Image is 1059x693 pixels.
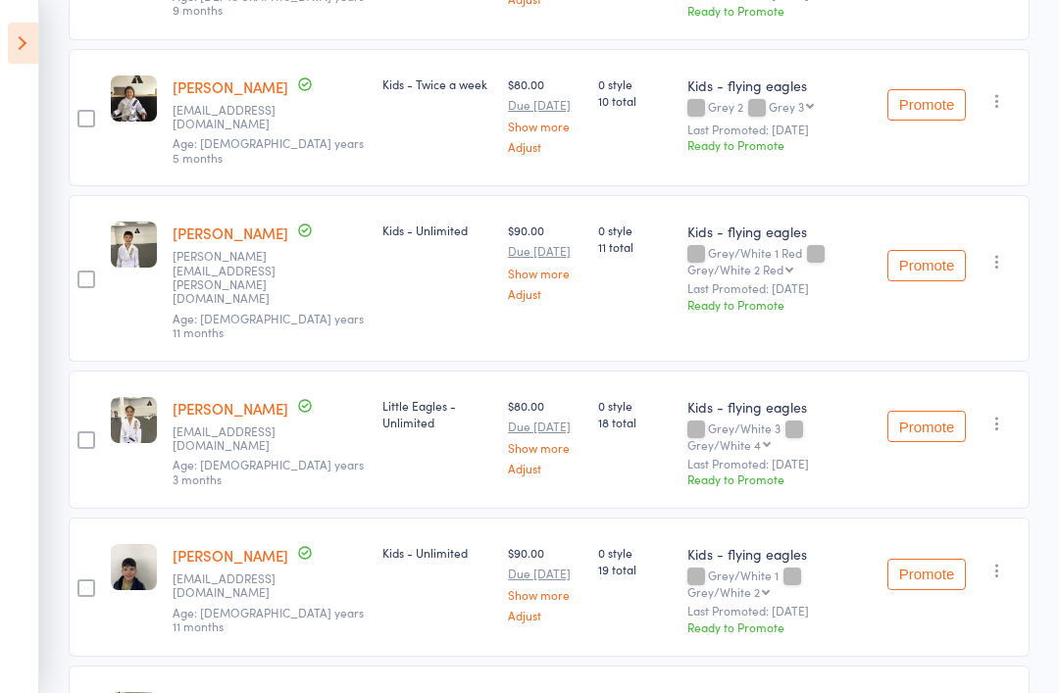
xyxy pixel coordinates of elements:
span: 0 style [598,222,671,238]
div: Kids - Twice a week [382,75,492,92]
a: Adjust [508,462,582,474]
span: 11 total [598,238,671,255]
a: [PERSON_NAME] [173,398,288,419]
button: Promote [887,411,966,442]
div: Kids - flying eagles [687,397,872,417]
small: nataliestanic@hotmail.com [173,571,300,600]
a: Adjust [508,287,582,300]
small: Due [DATE] [508,567,582,580]
small: Spada.louise@gmail.com [173,249,300,306]
div: Ready to Promote [687,619,872,635]
a: Show more [508,441,582,454]
div: Ready to Promote [687,2,872,19]
a: Show more [508,120,582,132]
a: Adjust [508,140,582,153]
button: Promote [887,89,966,121]
div: Grey/White 1 Red [687,246,872,275]
div: Kids - flying eagles [687,75,872,95]
div: $90.00 [508,544,582,621]
span: Age: [DEMOGRAPHIC_DATA] years 5 months [173,134,364,165]
small: rob@cancerfitaustralia.com.au [173,103,300,131]
div: $80.00 [508,75,582,153]
a: Show more [508,588,582,601]
img: image1720827988.png [111,544,157,590]
small: Last Promoted: [DATE] [687,457,872,470]
img: image1676266951.png [111,222,157,268]
img: image1707288358.png [111,397,157,443]
div: Grey/White 4 [687,438,761,451]
div: Grey/White 2 Red [687,263,783,275]
span: 10 total [598,92,671,109]
small: kmfreitas88@gmail.com [173,424,300,453]
div: Kids - Unlimited [382,222,492,238]
div: Kids - Unlimited [382,544,492,561]
button: Promote [887,250,966,281]
div: Ready to Promote [687,136,872,153]
div: Kids - flying eagles [687,222,872,241]
a: [PERSON_NAME] [173,545,288,566]
small: Due [DATE] [508,98,582,112]
span: Age: [DEMOGRAPHIC_DATA] years 3 months [173,456,364,486]
small: Last Promoted: [DATE] [687,123,872,136]
div: Ready to Promote [687,296,872,313]
img: image1675144185.png [111,75,157,122]
span: Age: [DEMOGRAPHIC_DATA] years 11 months [173,310,364,340]
a: Show more [508,267,582,279]
small: Due [DATE] [508,420,582,433]
small: Last Promoted: [DATE] [687,604,872,618]
span: 0 style [598,397,671,414]
div: Ready to Promote [687,470,872,487]
a: Adjust [508,609,582,621]
button: Promote [887,559,966,590]
small: Due [DATE] [508,244,582,258]
span: 0 style [598,544,671,561]
div: Grey/White 2 [687,585,760,598]
span: 19 total [598,561,671,577]
span: 0 style [598,75,671,92]
a: [PERSON_NAME] [173,76,288,97]
div: Grey 2 [687,100,872,117]
div: Kids - flying eagles [687,544,872,564]
div: Grey 3 [769,100,804,113]
div: $90.00 [508,222,582,299]
small: Last Promoted: [DATE] [687,281,872,295]
div: $80.00 [508,397,582,474]
div: Grey/White 3 [687,421,872,451]
span: Age: [DEMOGRAPHIC_DATA] years 11 months [173,604,364,634]
a: [PERSON_NAME] [173,223,288,243]
div: Little Eagles - Unlimited [382,397,492,430]
span: 18 total [598,414,671,430]
div: Grey/White 1 [687,569,872,598]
